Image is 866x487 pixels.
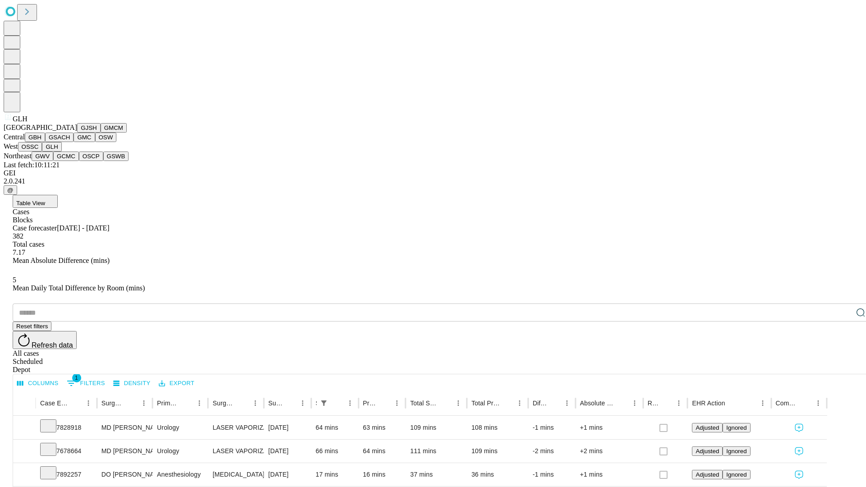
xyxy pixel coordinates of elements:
button: Table View [13,195,58,208]
button: Menu [673,397,685,409]
button: Sort [331,397,344,409]
button: Menu [452,397,465,409]
div: Absolute Difference [580,400,615,407]
button: Adjusted [692,470,723,479]
button: @ [4,185,17,195]
div: Total Scheduled Duration [410,400,438,407]
div: Scheduled In Room Duration [316,400,317,407]
span: 382 [13,232,23,240]
span: Northeast [4,152,32,160]
span: Case forecaster [13,224,57,232]
span: 7.17 [13,248,25,256]
div: Surgery Name [212,400,235,407]
div: Total Predicted Duration [471,400,500,407]
span: Table View [16,200,45,207]
div: MD [PERSON_NAME] Md [101,440,148,463]
span: [DATE] - [DATE] [57,224,109,232]
button: Sort [616,397,628,409]
button: Adjusted [692,446,723,456]
button: GSWB [103,152,129,161]
div: +2 mins [580,440,639,463]
div: +1 mins [580,463,639,486]
div: Urology [157,416,203,439]
div: Primary Service [157,400,180,407]
div: [DATE] [268,416,307,439]
div: [MEDICAL_DATA] (EGD), FLEXIBLE, TRANSORAL, DIAGNOSTIC [212,463,259,486]
button: Sort [236,397,249,409]
button: Menu [561,397,573,409]
div: LASER VAPORIZATION [MEDICAL_DATA] [212,440,259,463]
button: Ignored [723,446,750,456]
button: Show filters [318,397,330,409]
div: 1 active filter [318,397,330,409]
div: 36 mins [471,463,524,486]
span: Refresh data [32,341,73,349]
button: Sort [501,397,513,409]
button: GJSH [77,123,101,133]
button: GCMC [53,152,79,161]
button: Sort [69,397,82,409]
button: Density [111,377,153,391]
span: Mean Absolute Difference (mins) [13,257,110,264]
button: Expand [18,420,31,436]
span: [GEOGRAPHIC_DATA] [4,124,77,131]
span: @ [7,187,14,193]
div: 7678664 [40,440,92,463]
button: Sort [548,397,561,409]
span: Ignored [726,424,746,431]
div: 66 mins [316,440,354,463]
div: +1 mins [580,416,639,439]
div: -1 mins [533,463,571,486]
div: [DATE] [268,463,307,486]
div: 17 mins [316,463,354,486]
span: Mean Daily Total Difference by Room (mins) [13,284,145,292]
span: Central [4,133,25,141]
span: Adjusted [696,424,719,431]
div: Urology [157,440,203,463]
button: Menu [513,397,526,409]
button: GWV [32,152,53,161]
span: Ignored [726,471,746,478]
div: -1 mins [533,416,571,439]
button: Menu [756,397,769,409]
button: Sort [378,397,391,409]
button: Menu [812,397,825,409]
div: Resolved in EHR [648,400,659,407]
button: Menu [296,397,309,409]
span: Total cases [13,240,44,248]
button: GBH [25,133,45,142]
div: 2.0.241 [4,177,862,185]
div: 7828918 [40,416,92,439]
div: MD [PERSON_NAME] Md [101,416,148,439]
button: Menu [138,397,150,409]
div: 37 mins [410,463,462,486]
div: 111 mins [410,440,462,463]
div: 7892257 [40,463,92,486]
button: Export [157,377,197,391]
button: OSSC [18,142,42,152]
button: Sort [284,397,296,409]
button: Sort [660,397,673,409]
button: GMC [74,133,95,142]
button: GSACH [45,133,74,142]
button: GLH [42,142,61,152]
div: Case Epic Id [40,400,69,407]
div: -2 mins [533,440,571,463]
button: Sort [726,397,739,409]
button: Expand [18,444,31,459]
button: Sort [799,397,812,409]
span: 5 [13,276,16,284]
span: West [4,142,18,150]
button: Menu [249,397,262,409]
button: Menu [628,397,641,409]
button: Adjusted [692,423,723,432]
div: 64 mins [316,416,354,439]
button: Reset filters [13,322,51,331]
span: GLH [13,115,28,123]
button: Ignored [723,470,750,479]
div: Predicted In Room Duration [363,400,378,407]
div: 63 mins [363,416,401,439]
button: Sort [439,397,452,409]
div: 109 mins [410,416,462,439]
button: Expand [18,467,31,483]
